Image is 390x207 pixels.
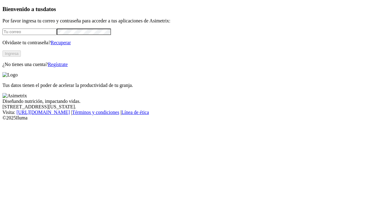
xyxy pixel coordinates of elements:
a: Términos y condiciones [72,110,119,115]
p: Por favor ingresa tu correo y contraseña para acceder a tus aplicaciones de Asimetrix: [2,18,388,24]
img: Logo [2,72,18,78]
p: Tus datos tienen el poder de acelerar la productividad de tu granja. [2,83,388,88]
a: Línea de ética [121,110,149,115]
input: Tu correo [2,29,57,35]
a: Regístrate [48,62,68,67]
a: [URL][DOMAIN_NAME] [17,110,70,115]
div: Visita : | | [2,110,388,115]
a: Recuperar [51,40,71,45]
h3: Bienvenido a tus [2,6,388,13]
div: Diseñando nutrición, impactando vidas. [2,99,388,104]
button: Ingresa [2,50,21,57]
span: datos [43,6,56,12]
div: [STREET_ADDRESS][US_STATE]. [2,104,388,110]
div: © 2025 Iluma [2,115,388,121]
p: ¿No tienes una cuenta? [2,62,388,67]
p: Olvidaste tu contraseña? [2,40,388,45]
img: Asimetrix [2,93,27,99]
